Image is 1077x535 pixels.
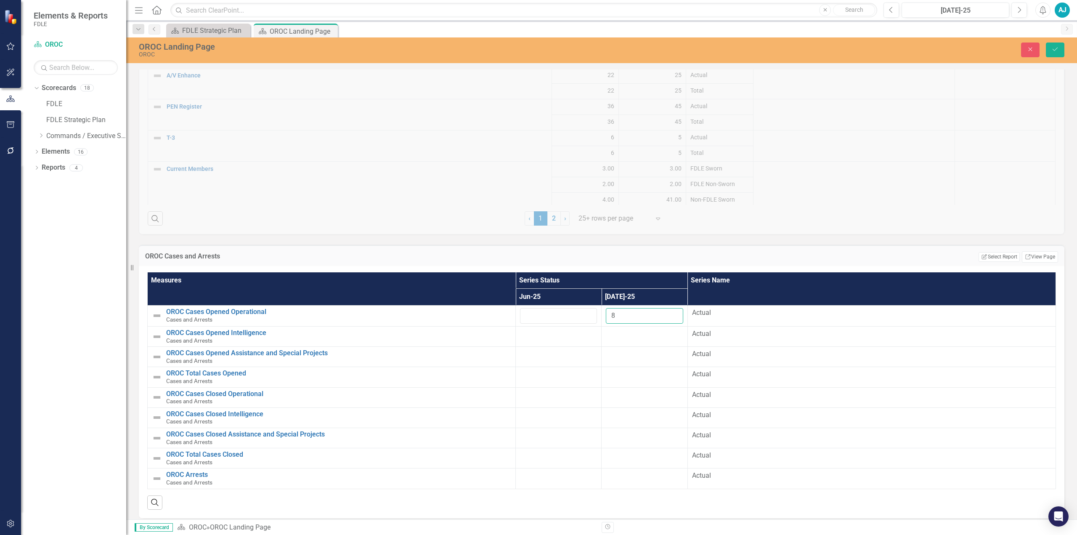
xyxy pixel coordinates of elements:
[692,431,1051,440] span: Actual
[166,308,511,316] a: OROC Cases Opened Operational
[270,26,336,37] div: OROC Landing Page
[166,398,212,405] span: Cases and Arrests
[166,471,511,479] a: OROC Arrests
[902,3,1009,18] button: [DATE]-25
[166,337,212,344] span: Cases and Arrests
[152,453,162,463] img: Not Defined
[166,459,212,466] span: Cases and Arrests
[166,378,212,384] span: Cases and Arrests
[166,349,511,357] a: OROC Cases Opened Assistance and Special Projects
[692,471,1051,481] span: Actual
[170,3,877,18] input: Search ClearPoint...
[166,418,212,425] span: Cases and Arrests
[166,410,511,418] a: OROC Cases Closed Intelligence
[845,6,863,13] span: Search
[34,40,118,50] a: OROC
[152,433,162,443] img: Not Defined
[177,523,595,532] div: »
[152,311,162,321] img: Not Defined
[166,451,511,458] a: OROC Total Cases Closed
[1022,251,1058,262] a: View Page
[166,316,212,323] span: Cases and Arrests
[1055,3,1070,18] button: AJ
[46,115,126,125] a: FDLE Strategic Plan
[166,370,511,377] a: OROC Total Cases Opened
[152,413,162,423] img: Not Defined
[46,99,126,109] a: FDLE
[166,329,511,337] a: OROC Cases Opened Intelligence
[4,10,19,24] img: ClearPoint Strategy
[152,332,162,342] img: Not Defined
[692,349,1051,359] span: Actual
[182,25,248,36] div: FDLE Strategic Plan
[42,163,65,173] a: Reports
[42,83,76,93] a: Scorecards
[905,5,1006,16] div: [DATE]-25
[692,370,1051,379] span: Actual
[692,410,1051,420] span: Actual
[74,148,88,155] div: 16
[166,479,212,486] span: Cases and Arrests
[69,164,83,171] div: 4
[152,372,162,382] img: Not Defined
[34,21,108,27] small: FDLE
[80,85,94,92] div: 18
[210,523,271,531] div: OROC Landing Page
[692,390,1051,400] span: Actual
[166,439,212,445] span: Cases and Arrests
[152,392,162,402] img: Not Defined
[189,523,207,531] a: OROC
[152,474,162,484] img: Not Defined
[168,25,248,36] a: FDLE Strategic Plan
[139,42,664,51] div: OROC Landing Page
[692,451,1051,460] span: Actual
[135,523,173,532] span: By Scorecard
[166,390,511,398] a: OROC Cases Closed Operational
[34,60,118,75] input: Search Below...
[833,4,875,16] button: Search
[139,51,664,58] div: OROC
[166,431,511,438] a: OROC Cases Closed Assistance and Special Projects
[145,253,588,260] h3: OROC Cases and Arrests
[34,11,108,21] span: Elements & Reports
[692,329,1051,339] span: Actual
[1048,506,1069,527] div: Open Intercom Messenger
[46,131,126,141] a: Commands / Executive Support Branch
[42,147,70,157] a: Elements
[152,352,162,362] img: Not Defined
[166,357,212,364] span: Cases and Arrests
[692,308,1051,318] span: Actual
[979,252,1019,261] button: Select Report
